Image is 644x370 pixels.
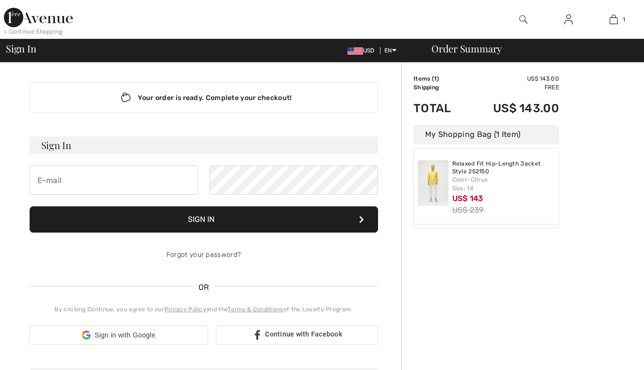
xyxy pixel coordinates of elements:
div: Your order is ready. Complete your checkout! [30,82,378,113]
button: Sign In [30,206,378,233]
span: Continue with Facebook [265,330,342,338]
a: Continue with Facebook [216,325,378,345]
a: Forgot your password? [166,251,241,259]
input: E-mail [30,166,198,195]
span: Sign In [6,44,36,53]
div: < Continue Shopping [4,27,63,36]
a: Terms & Conditions [228,306,283,313]
td: Shipping [413,83,466,92]
h3: Sign In [30,136,378,154]
div: Sign in with Google [30,325,208,345]
span: US$ 143 [452,194,483,203]
div: Order Summary [420,44,638,53]
s: US$ 239 [452,205,484,215]
div: By clicking Continue, you agree to our and the of the Loyalty Program. [30,305,378,314]
td: Items ( ) [413,74,466,83]
img: 1ère Avenue [4,8,73,27]
span: 1 [434,75,437,82]
td: Total [413,92,466,125]
img: US Dollar [347,47,363,55]
div: My Shopping Bag (1 Item) [413,125,559,144]
img: Relaxed Fit Hip-Length Jacket Style 252150 [418,160,448,206]
span: OR [194,282,214,293]
a: Privacy Policy [165,306,206,313]
span: USD [347,47,379,54]
div: Color: Citrus Size: 14 [452,175,555,193]
span: EN [384,47,396,54]
span: Sign in with Google [95,330,155,340]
